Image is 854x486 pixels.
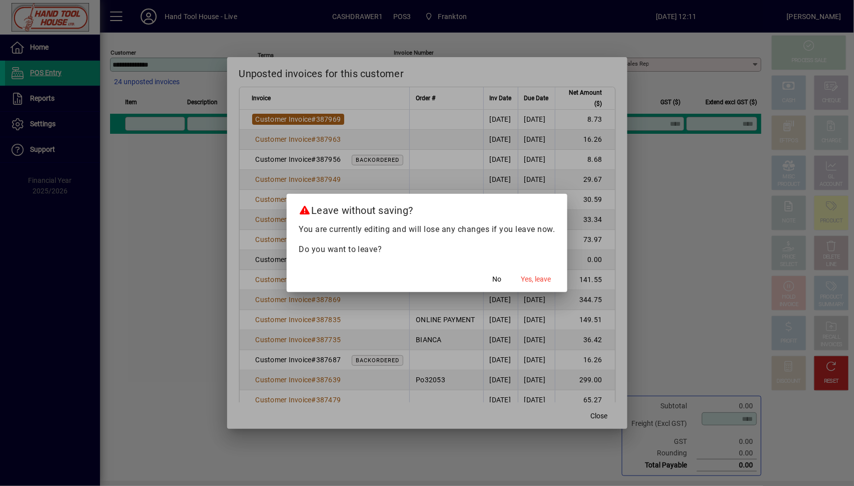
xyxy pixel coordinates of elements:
[299,244,555,256] p: Do you want to leave?
[521,274,551,285] span: Yes, leave
[299,223,555,235] p: You are currently editing and will lose any changes if you leave now.
[287,194,567,223] h2: Leave without saving?
[493,274,502,285] span: No
[481,270,513,288] button: No
[517,270,555,288] button: Yes, leave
